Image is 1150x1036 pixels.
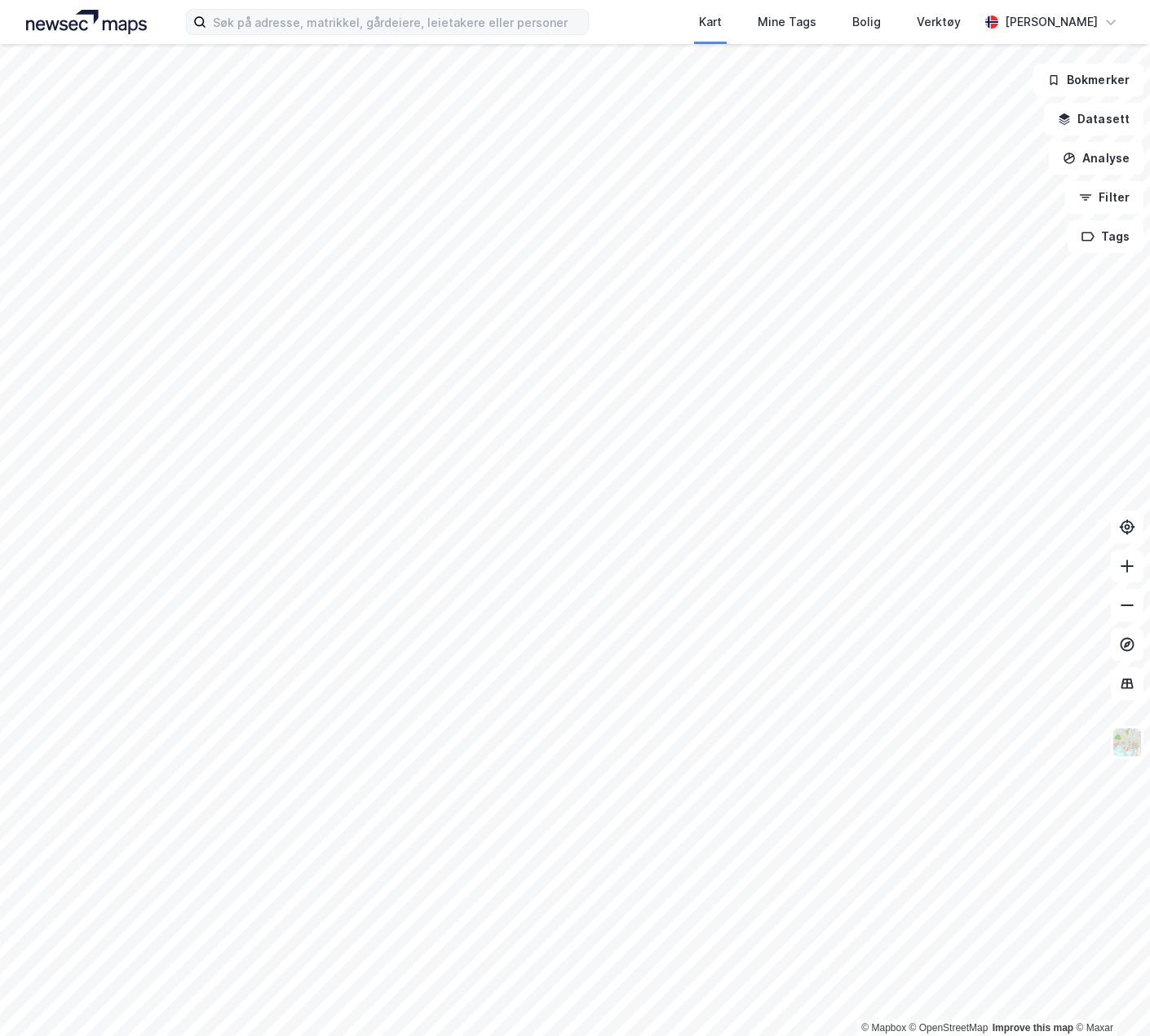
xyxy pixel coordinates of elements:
[1068,958,1150,1036] iframe: Chat Widget
[852,12,881,32] div: Bolig
[1049,142,1143,175] button: Analyse
[1112,727,1143,758] img: Z
[1033,64,1143,96] button: Bokmerker
[206,10,588,34] input: Søk på adresse, matrikkel, gårdeiere, leietakere eller personer
[1065,181,1143,214] button: Filter
[1005,12,1098,32] div: [PERSON_NAME]
[917,12,961,32] div: Verktøy
[1044,103,1143,135] button: Datasett
[993,1022,1073,1034] a: Improve this map
[1068,220,1143,253] button: Tags
[758,12,816,32] div: Mine Tags
[26,10,147,34] img: logo.a4113a55bc3d86da70a041830d287a7e.svg
[909,1022,989,1034] a: OpenStreetMap
[861,1022,906,1034] a: Mapbox
[699,12,722,32] div: Kart
[1068,958,1150,1036] div: Kontrollprogram for chat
